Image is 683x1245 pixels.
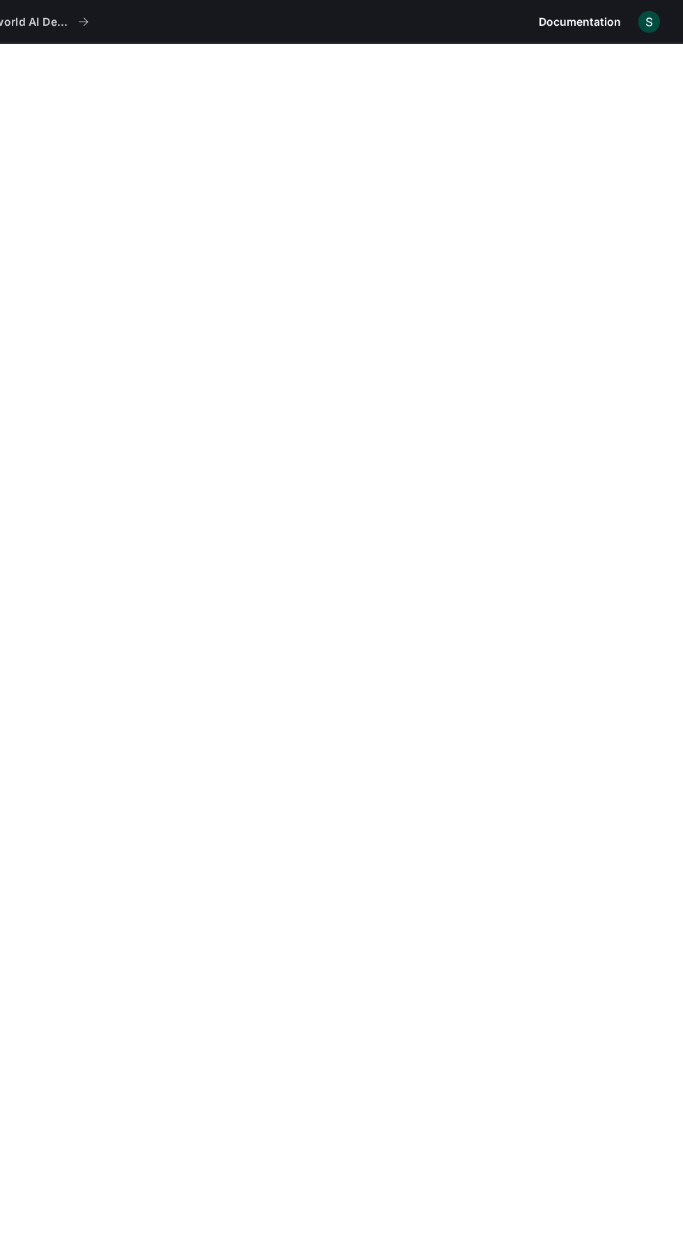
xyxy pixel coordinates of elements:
[638,6,666,33] button: User avatar
[548,6,633,33] a: Documentation
[643,10,662,29] img: User avatar
[36,6,158,33] button: All workspaces
[58,14,136,26] p: Inworld AI Demos
[553,11,627,29] span: Documentation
